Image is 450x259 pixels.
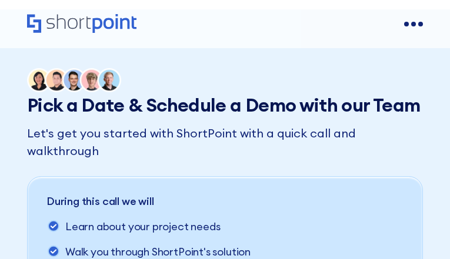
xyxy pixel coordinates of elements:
a: open menu [404,15,423,33]
a: Home [27,14,136,34]
p: Let's get you started with ShortPoint with a quick call and walkthrough [27,125,423,160]
h1: Pick a Date & Schedule a Demo with our Team [27,95,423,115]
p: Learn about your project needs [65,218,221,234]
p: During this call we will [46,193,404,209]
